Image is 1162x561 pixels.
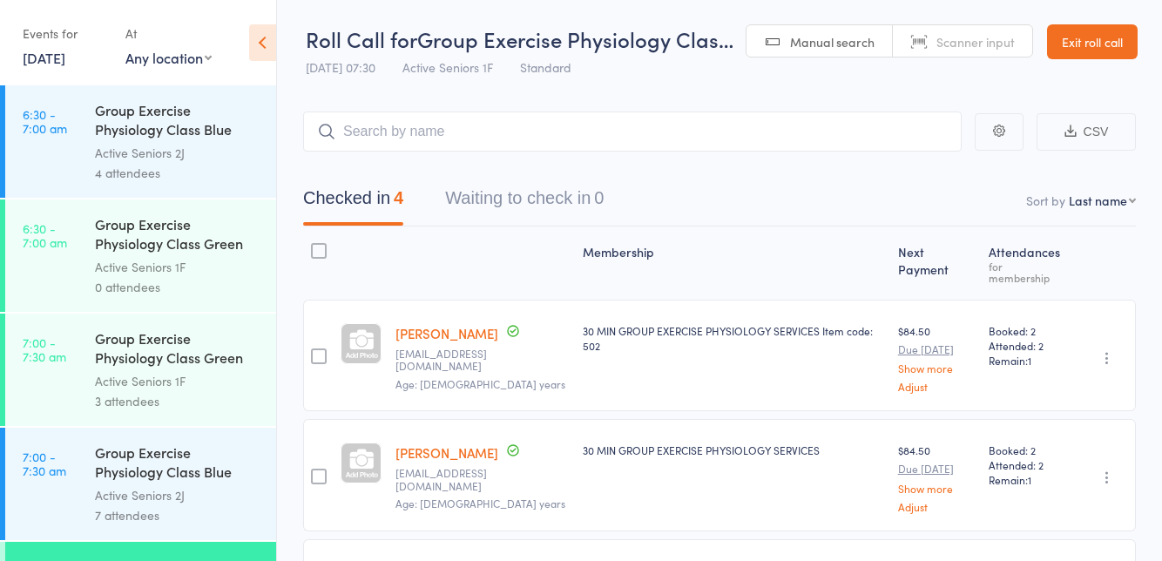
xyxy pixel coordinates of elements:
span: Active Seniors 1F [402,58,493,76]
div: $84.50 [898,443,976,511]
div: Group Exercise Physiology Class Green Room [95,328,261,371]
div: 0 [594,188,604,207]
div: Active Seniors 2J [95,143,261,163]
div: Active Seniors 1F [95,371,261,391]
span: Booked: 2 [989,443,1065,457]
div: for membership [989,260,1065,283]
small: Rholgate@computer.org [395,467,569,492]
span: Roll Call for [306,24,417,53]
button: Waiting to check in0 [445,179,604,226]
div: 30 MIN GROUP EXERCISE PHYSIOLOGY SERVICES Item code: 502 [583,323,884,353]
div: 4 [394,188,403,207]
div: Atten­dances [982,234,1072,292]
div: 3 attendees [95,391,261,411]
small: Due [DATE] [898,463,976,475]
span: Manual search [790,33,875,51]
a: 6:30 -7:00 amGroup Exercise Physiology Class Green RoomActive Seniors 1F0 attendees [5,199,276,312]
span: Scanner input [936,33,1015,51]
div: Active Seniors 1F [95,257,261,277]
a: [PERSON_NAME] [395,443,498,462]
time: 6:30 - 7:00 am [23,221,67,249]
time: 6:30 - 7:00 am [23,107,67,135]
time: 7:00 - 7:30 am [23,335,66,363]
label: Sort by [1026,192,1065,209]
button: Checked in4 [303,179,403,226]
a: Show more [898,483,976,494]
input: Search by name [303,112,962,152]
time: 7:00 - 7:30 am [23,449,66,477]
button: CSV [1037,113,1136,151]
div: 7 attendees [95,505,261,525]
a: Adjust [898,501,976,512]
a: Adjust [898,381,976,392]
span: Standard [520,58,571,76]
span: 1 [1028,472,1031,487]
div: Group Exercise Physiology Class Blue Room [95,100,261,143]
a: [DATE] [23,48,65,67]
div: Next Payment [891,234,983,292]
span: Attended: 2 [989,338,1065,353]
a: 6:30 -7:00 amGroup Exercise Physiology Class Blue RoomActive Seniors 2J4 attendees [5,85,276,198]
div: $84.50 [898,323,976,392]
div: Events for [23,19,108,48]
div: 0 attendees [95,277,261,297]
span: Booked: 2 [989,323,1065,338]
span: 1 [1028,353,1031,368]
div: Membership [576,234,891,292]
span: Attended: 2 [989,457,1065,472]
a: Show more [898,362,976,374]
span: Remain: [989,353,1065,368]
div: Group Exercise Physiology Class Blue Room [95,443,261,485]
a: 7:00 -7:30 amGroup Exercise Physiology Class Green RoomActive Seniors 1F3 attendees [5,314,276,426]
a: 7:00 -7:30 amGroup Exercise Physiology Class Blue RoomActive Seniors 2J7 attendees [5,428,276,540]
a: Exit roll call [1047,24,1138,59]
small: tia.hol@bigpond.net.au [395,348,569,373]
div: At [125,19,212,48]
small: Due [DATE] [898,343,976,355]
div: Group Exercise Physiology Class Green Room [95,214,261,257]
a: [PERSON_NAME] [395,324,498,342]
div: 30 MIN GROUP EXERCISE PHYSIOLOGY SERVICES [583,443,884,457]
span: Group Exercise Physiology Clas… [417,24,733,53]
span: Age: [DEMOGRAPHIC_DATA] years [395,376,565,391]
div: Active Seniors 2J [95,485,261,505]
div: Last name [1069,192,1127,209]
div: 4 attendees [95,163,261,183]
span: [DATE] 07:30 [306,58,375,76]
span: Remain: [989,472,1065,487]
span: Age: [DEMOGRAPHIC_DATA] years [395,496,565,510]
div: Any location [125,48,212,67]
